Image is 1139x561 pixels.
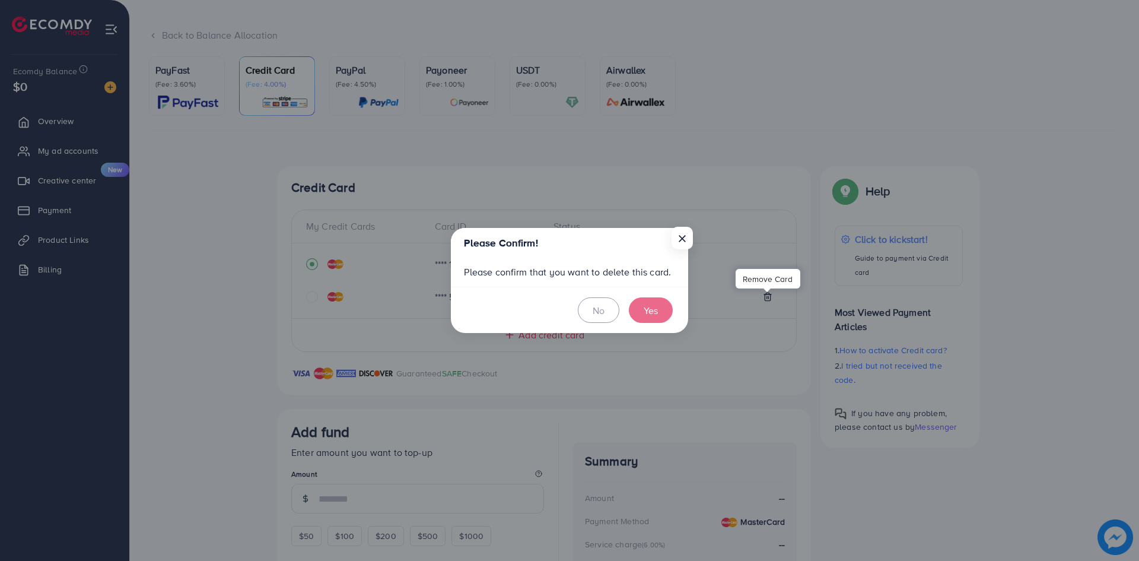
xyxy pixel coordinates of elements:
[629,297,673,323] button: Yes
[672,227,693,249] button: Close
[451,258,688,287] div: Please confirm that you want to delete this card.
[736,269,800,289] div: Remove Card
[464,236,537,251] h5: Please Confirm!
[578,297,619,323] button: No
